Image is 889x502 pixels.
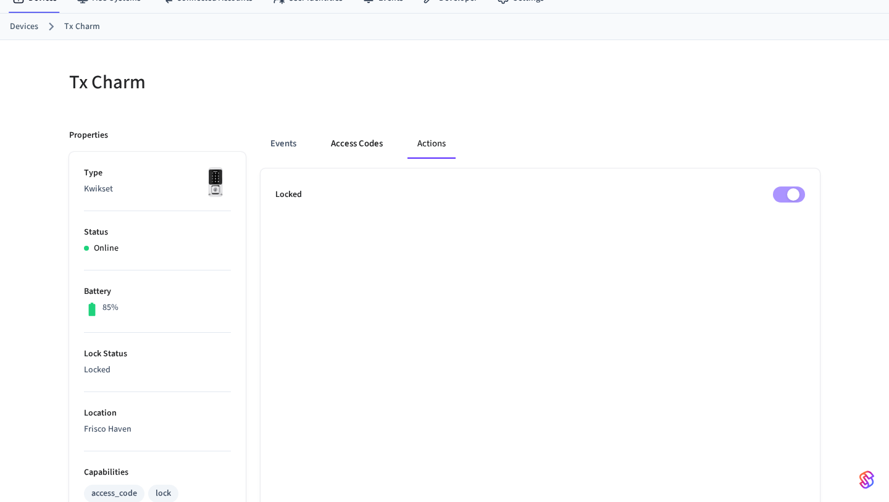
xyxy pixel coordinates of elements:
[84,285,231,298] p: Battery
[275,188,302,201] p: Locked
[84,348,231,361] p: Lock Status
[69,129,108,142] p: Properties
[859,470,874,490] img: SeamLogoGradient.69752ec5.svg
[84,226,231,239] p: Status
[64,20,100,33] a: Tx Charm
[84,364,231,377] p: Locked
[84,407,231,420] p: Location
[321,129,393,159] button: Access Codes
[84,183,231,196] p: Kwikset
[10,20,38,33] a: Devices
[261,129,306,159] button: Events
[84,167,231,180] p: Type
[261,129,820,159] div: ant example
[69,70,437,95] h5: Tx Charm
[84,466,231,479] p: Capabilities
[200,167,231,198] img: Kwikset Halo Touchscreen Wifi Enabled Smart Lock, Polished Chrome, Front
[102,301,119,314] p: 85%
[407,129,456,159] button: Actions
[84,423,231,436] p: Frisco Haven
[156,487,171,500] div: lock
[91,487,137,500] div: access_code
[94,242,119,255] p: Online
